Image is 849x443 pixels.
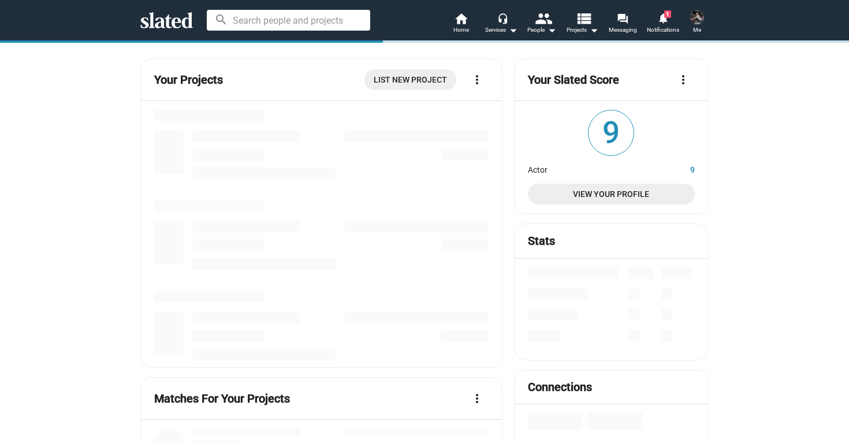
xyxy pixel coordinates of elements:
[693,23,701,37] span: Me
[537,184,686,204] span: View Your Profile
[602,12,643,37] a: Messaging
[562,12,602,37] button: Projects
[485,23,517,37] div: Services
[535,10,552,27] mat-icon: people
[589,110,634,155] span: 9
[683,8,711,38] button: Matthew GrathwolMe
[506,23,520,37] mat-icon: arrow_drop_down
[528,184,695,204] a: View Your Profile
[497,13,508,23] mat-icon: headset_mic
[374,69,447,90] span: List New Project
[454,12,468,25] mat-icon: home
[453,23,469,37] span: Home
[441,12,481,37] a: Home
[545,23,558,37] mat-icon: arrow_drop_down
[609,23,637,37] span: Messaging
[528,162,651,174] dt: Actor
[617,13,628,24] mat-icon: forum
[207,10,370,31] input: Search people and projects
[575,10,592,27] mat-icon: view_list
[527,23,556,37] div: People
[154,72,223,88] mat-card-title: Your Projects
[690,10,704,24] img: Matthew Grathwol
[643,12,683,37] a: 1Notifications
[470,392,484,405] mat-icon: more_vert
[647,23,679,37] span: Notifications
[522,12,562,37] button: People
[481,12,522,37] button: Services
[528,72,619,88] mat-card-title: Your Slated Score
[657,12,668,23] mat-icon: notifications
[676,73,690,87] mat-icon: more_vert
[567,23,598,37] span: Projects
[651,162,695,174] dd: 9
[587,23,601,37] mat-icon: arrow_drop_down
[154,391,290,407] mat-card-title: Matches For Your Projects
[364,69,456,90] a: List New Project
[528,379,592,395] mat-card-title: Connections
[470,73,484,87] mat-icon: more_vert
[664,10,671,18] span: 1
[528,233,555,249] mat-card-title: Stats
